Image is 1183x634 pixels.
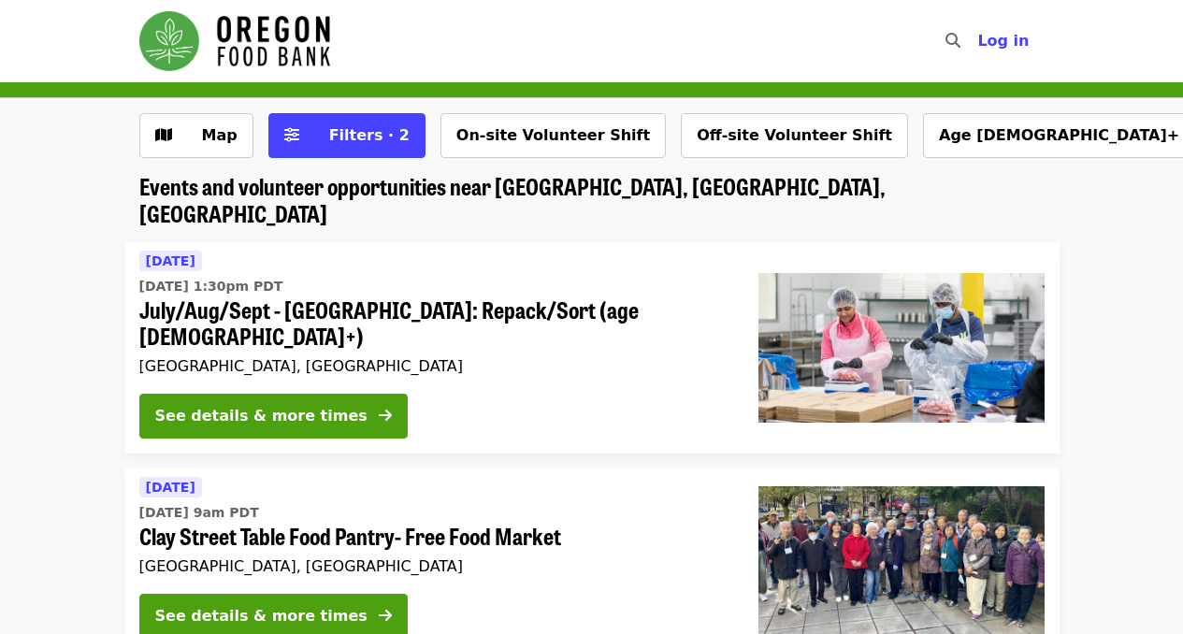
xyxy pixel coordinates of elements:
[139,523,729,550] span: Clay Street Table Food Pantry- Free Food Market
[139,277,283,296] time: [DATE] 1:30pm PDT
[945,32,960,50] i: search icon
[681,113,908,158] button: Off-site Volunteer Shift
[758,273,1045,423] img: July/Aug/Sept - Beaverton: Repack/Sort (age 10+) organized by Oregon Food Bank
[139,113,253,158] button: Show map view
[139,503,259,523] time: [DATE] 9am PDT
[155,126,172,144] i: map icon
[139,169,886,229] span: Events and volunteer opportunities near [GEOGRAPHIC_DATA], [GEOGRAPHIC_DATA], [GEOGRAPHIC_DATA]
[155,605,368,627] div: See details & more times
[139,557,729,575] div: [GEOGRAPHIC_DATA], [GEOGRAPHIC_DATA]
[284,126,299,144] i: sliders-h icon
[972,19,987,64] input: Search
[139,296,729,351] span: July/Aug/Sept - [GEOGRAPHIC_DATA]: Repack/Sort (age [DEMOGRAPHIC_DATA]+)
[379,607,392,625] i: arrow-right icon
[379,407,392,425] i: arrow-right icon
[124,242,1060,454] a: See details for "July/Aug/Sept - Beaverton: Repack/Sort (age 10+)"
[146,480,195,495] span: [DATE]
[139,11,330,71] img: Oregon Food Bank - Home
[139,394,408,439] button: See details & more times
[962,22,1044,60] button: Log in
[146,253,195,268] span: [DATE]
[440,113,666,158] button: On-site Volunteer Shift
[268,113,426,158] button: Filters (2 selected)
[139,357,729,375] div: [GEOGRAPHIC_DATA], [GEOGRAPHIC_DATA]
[202,126,238,144] span: Map
[977,32,1029,50] span: Log in
[155,405,368,427] div: See details & more times
[329,126,410,144] span: Filters · 2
